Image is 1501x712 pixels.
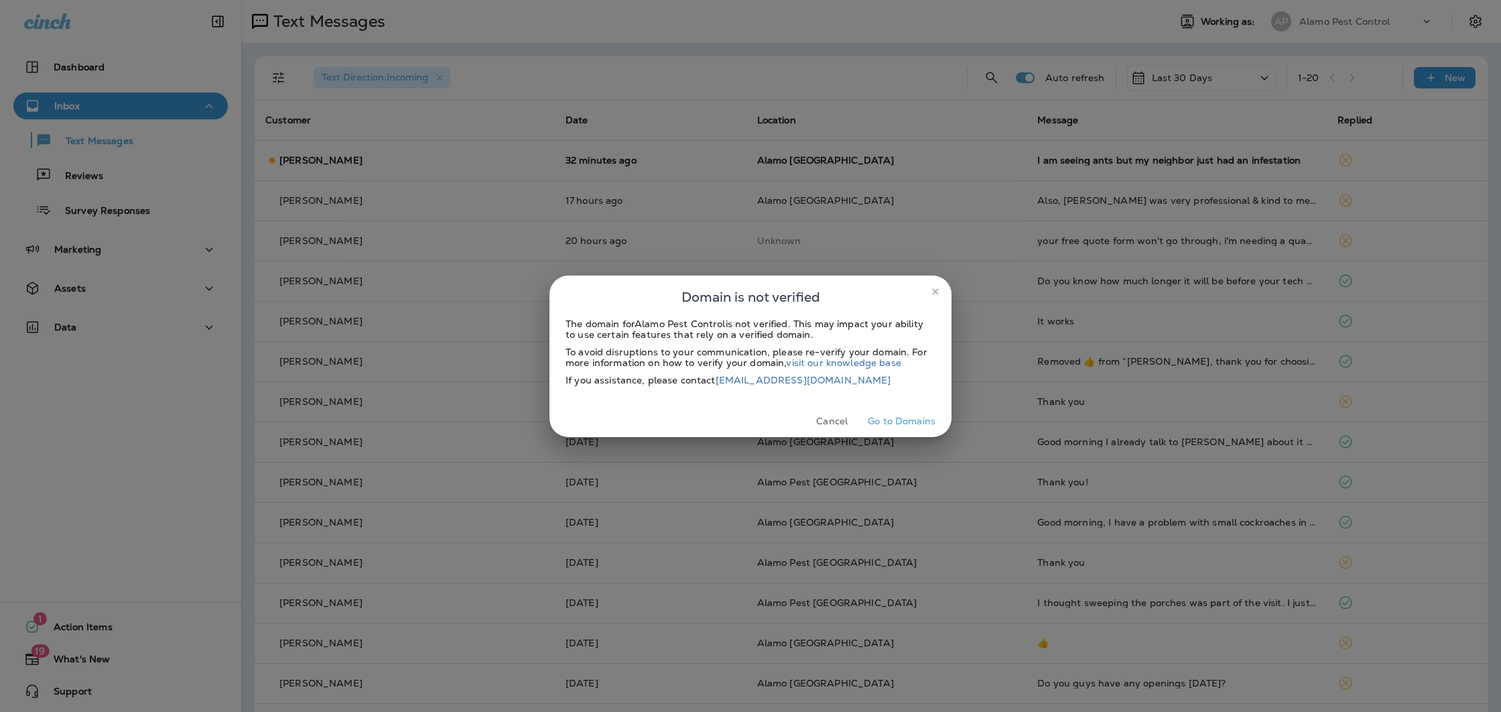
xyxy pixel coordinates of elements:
[786,357,901,369] a: visit our knowledge base
[807,411,857,432] button: Cancel
[862,411,941,432] button: Go to Domains
[566,347,935,368] div: To avoid disruptions to your communication, please re-verify your domain. For more information on...
[925,281,946,302] button: close
[681,286,820,308] span: Domain is not verified
[566,318,935,340] div: The domain for Alamo Pest Control is not verified. This may impact your ability to use certain fe...
[716,374,891,386] a: [EMAIL_ADDRESS][DOMAIN_NAME]
[566,375,935,385] div: If you assistance, please contact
